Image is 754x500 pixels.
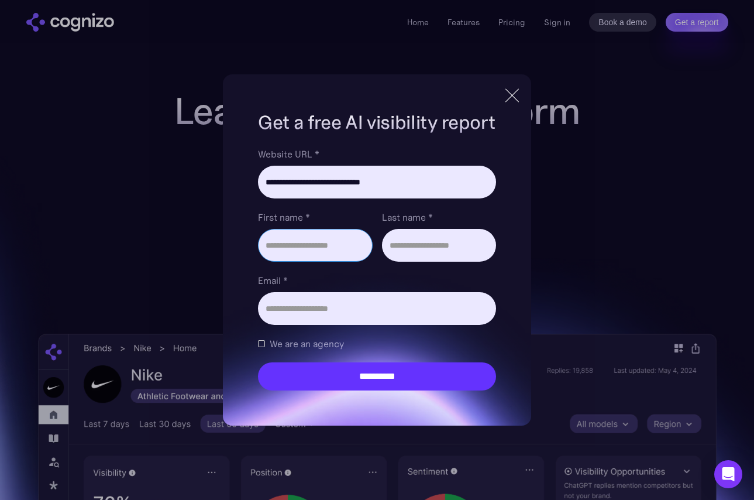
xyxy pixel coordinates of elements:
label: Email * [258,273,495,287]
label: First name * [258,210,372,224]
div: Open Intercom Messenger [714,460,742,488]
span: We are an agency [270,337,344,351]
form: Brand Report Form [258,147,495,391]
h1: Get a free AI visibility report [258,109,495,135]
label: Last name * [382,210,496,224]
label: Website URL * [258,147,495,161]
